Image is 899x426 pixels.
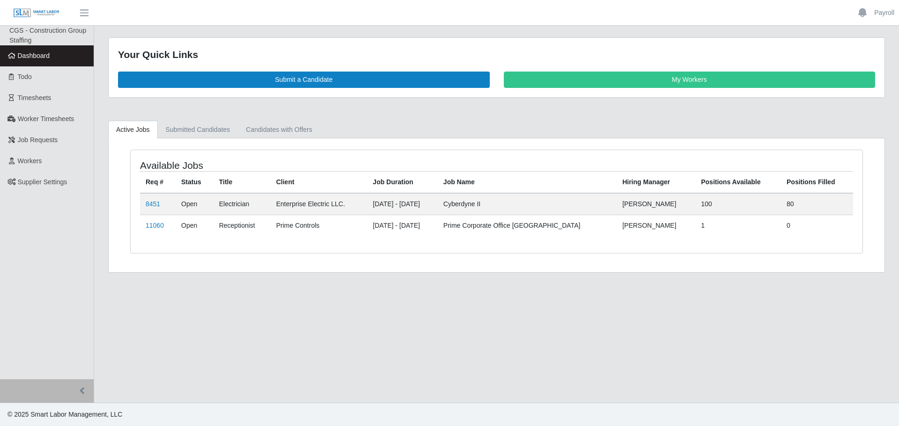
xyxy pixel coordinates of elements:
span: © 2025 Smart Labor Management, LLC [7,411,122,418]
a: Candidates with Offers [238,121,320,139]
td: 0 [781,215,853,236]
span: Worker Timesheets [18,115,74,123]
div: Your Quick Links [118,47,875,62]
a: Submitted Candidates [158,121,238,139]
th: Status [176,171,214,193]
span: CGS - Construction Group Staffing [9,27,86,44]
td: 100 [695,193,781,215]
a: 8451 [146,200,160,208]
td: 80 [781,193,853,215]
a: Payroll [874,8,894,18]
td: Prime Corporate Office [GEOGRAPHIC_DATA] [438,215,617,236]
td: Electrician [214,193,271,215]
span: Workers [18,157,42,165]
th: Client [271,171,368,193]
td: Enterprise Electric LLC. [271,193,368,215]
td: Receptionist [214,215,271,236]
span: Job Requests [18,136,58,144]
a: My Workers [504,72,876,88]
a: 11060 [146,222,164,229]
td: [DATE] - [DATE] [367,215,438,236]
span: Timesheets [18,94,52,101]
a: Submit a Candidate [118,72,490,88]
th: Positions Filled [781,171,853,193]
td: Prime Controls [271,215,368,236]
span: Todo [18,73,32,80]
a: Active Jobs [108,121,158,139]
td: 1 [695,215,781,236]
h4: Available Jobs [140,159,429,171]
th: Title [214,171,271,193]
th: Hiring Manager [617,171,695,193]
th: Req # [140,171,176,193]
th: Positions Available [695,171,781,193]
th: Job Name [438,171,617,193]
th: Job Duration [367,171,438,193]
td: [PERSON_NAME] [617,193,695,215]
td: [PERSON_NAME] [617,215,695,236]
td: Cyberdyne II [438,193,617,215]
td: Open [176,193,214,215]
span: Dashboard [18,52,50,59]
span: Supplier Settings [18,178,67,186]
td: [DATE] - [DATE] [367,193,438,215]
td: Open [176,215,214,236]
img: SLM Logo [13,8,60,18]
